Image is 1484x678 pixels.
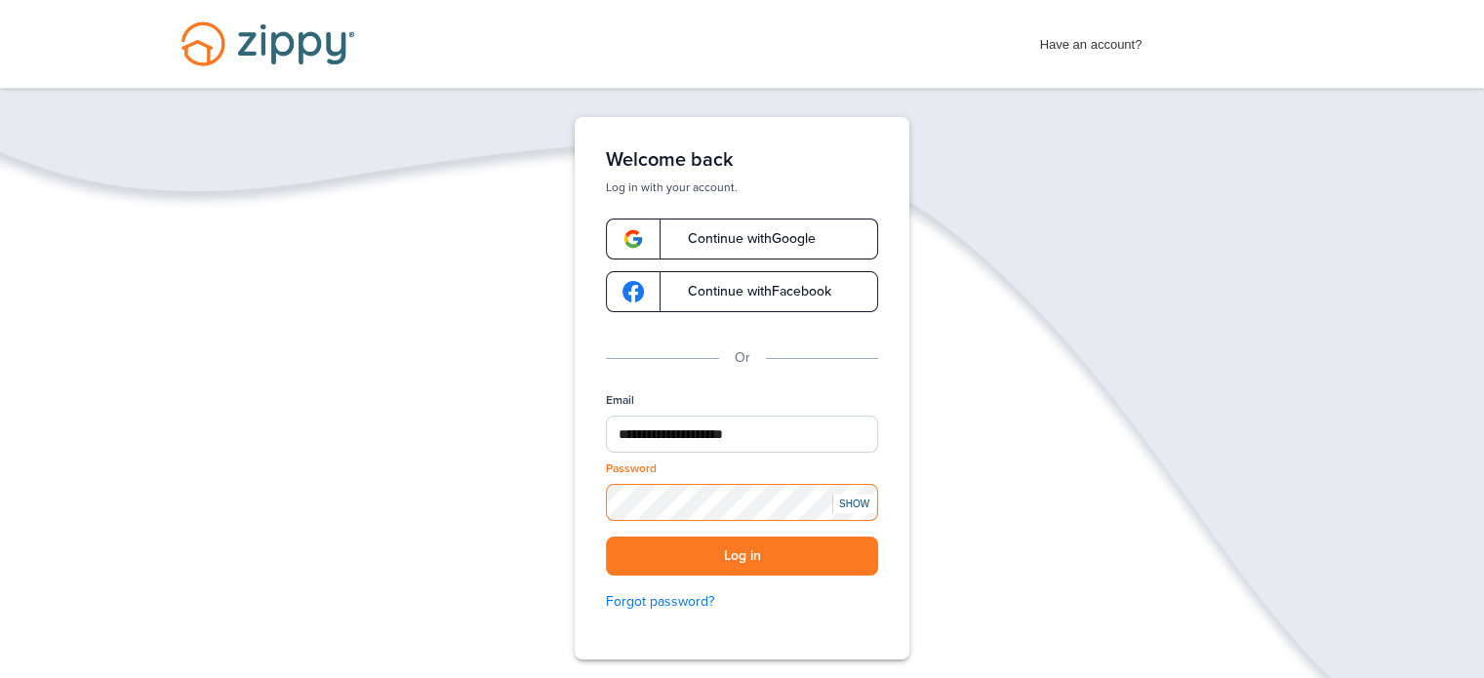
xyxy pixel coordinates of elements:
[606,591,878,613] a: Forgot password?
[668,285,831,299] span: Continue with Facebook
[832,495,875,513] div: SHOW
[606,271,878,312] a: google-logoContinue withFacebook
[735,347,750,369] p: Or
[1040,24,1143,56] span: Have an account?
[668,232,816,246] span: Continue with Google
[606,460,657,477] label: Password
[606,219,878,259] a: google-logoContinue withGoogle
[606,179,878,195] p: Log in with your account.
[606,392,634,409] label: Email
[606,484,878,521] input: Password
[606,148,878,172] h1: Welcome back
[622,281,644,302] img: google-logo
[606,537,878,577] button: Log in
[622,228,644,250] img: google-logo
[606,416,878,453] input: Email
